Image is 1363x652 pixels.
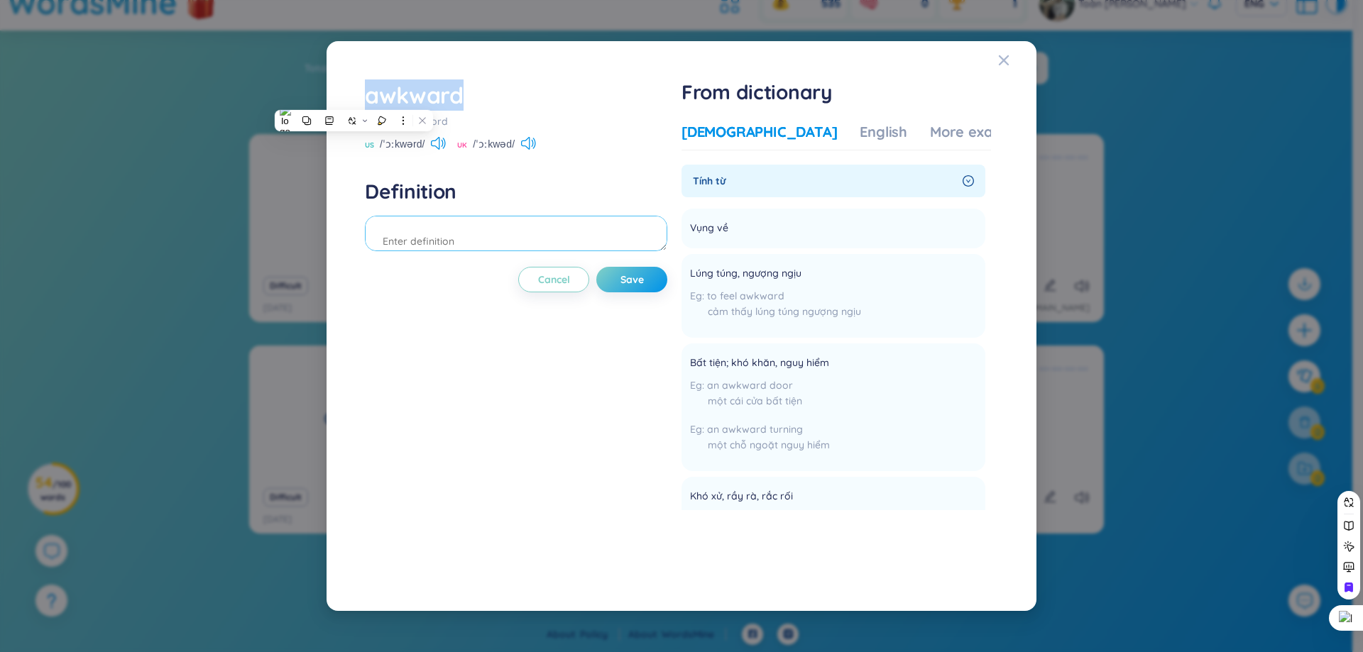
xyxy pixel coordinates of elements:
h4: Definition [365,179,667,204]
div: More examples [930,122,1033,142]
span: UK [457,140,467,151]
div: English [860,122,907,142]
span: /ˈɔːkwəd/ [473,136,515,152]
span: Bất tiện; khó khăn, nguy hiểm [690,355,829,372]
span: an awkward door [707,379,793,392]
div: *Tap to edit word [365,114,667,129]
span: /ˈɔːkwərd/ [380,136,425,152]
button: Close [998,41,1036,79]
div: một cái cửa bất tiện [690,393,848,409]
span: right-circle [963,175,974,187]
h1: From dictionary [681,79,991,105]
div: awkward [365,79,464,111]
div: một chỗ ngoặt nguy hiểm [690,437,848,453]
span: an awkward turning [707,423,803,436]
span: Cancel [538,272,570,287]
span: Tính từ [693,173,957,189]
span: Vụng về [690,220,728,237]
span: Lúng túng, ngượng ngịu [690,265,801,282]
div: [DEMOGRAPHIC_DATA] [681,122,837,142]
span: Khó xử, rầy rà, rắc rối [690,488,793,505]
span: Save [620,272,644,287]
span: to feel awkward [707,289,784,302]
div: cảm thấy lúng túng ngượng ngịu [690,304,861,319]
span: US [365,140,374,151]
